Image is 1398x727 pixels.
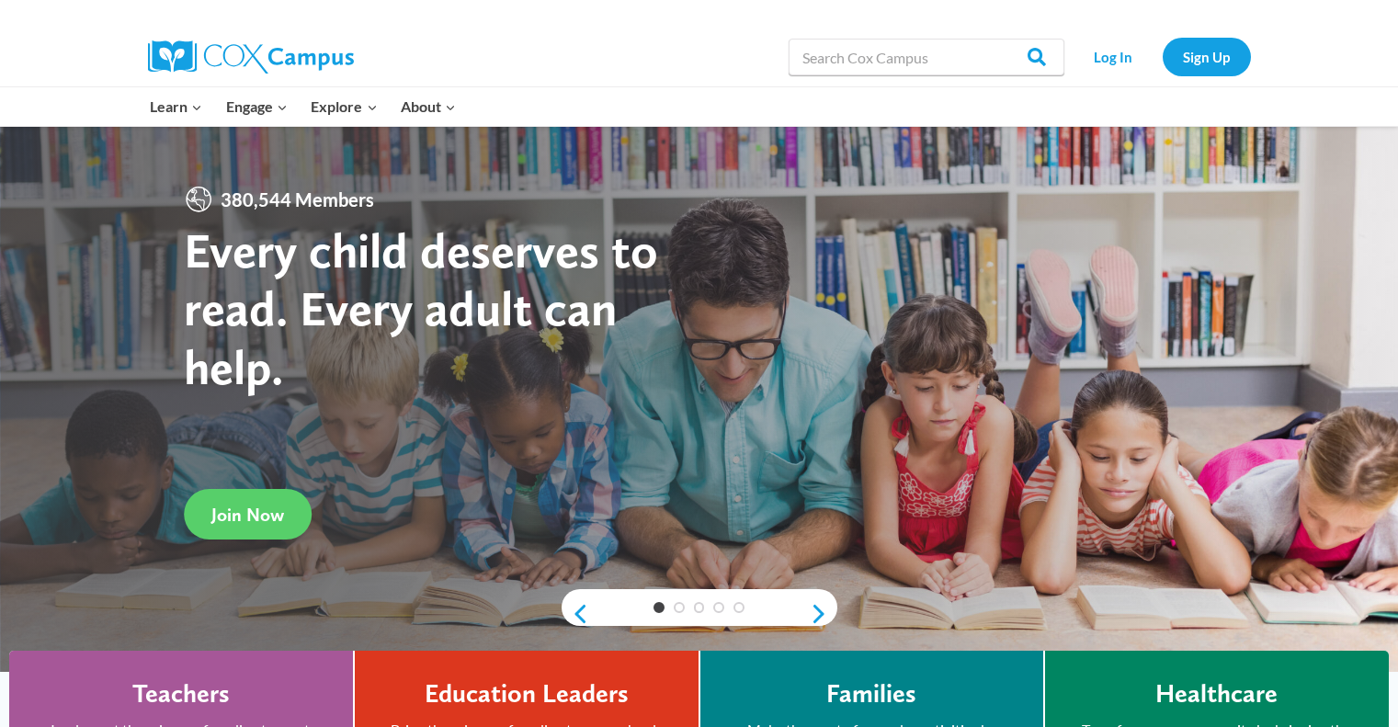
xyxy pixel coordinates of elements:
[213,185,381,214] span: 380,544 Members
[311,95,377,119] span: Explore
[1074,38,1251,75] nav: Secondary Navigation
[211,504,284,526] span: Join Now
[674,602,685,613] a: 2
[789,39,1064,75] input: Search Cox Campus
[713,602,724,613] a: 4
[184,221,658,396] strong: Every child deserves to read. Every adult can help.
[1155,678,1278,710] h4: Healthcare
[562,603,589,625] a: previous
[826,678,916,710] h4: Families
[150,95,202,119] span: Learn
[148,40,354,74] img: Cox Campus
[1074,38,1154,75] a: Log In
[733,602,744,613] a: 5
[139,87,468,126] nav: Primary Navigation
[132,678,230,710] h4: Teachers
[226,95,288,119] span: Engage
[401,95,456,119] span: About
[694,602,705,613] a: 3
[1163,38,1251,75] a: Sign Up
[562,596,837,632] div: content slider buttons
[425,678,629,710] h4: Education Leaders
[810,603,837,625] a: next
[184,489,312,540] a: Join Now
[654,602,665,613] a: 1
